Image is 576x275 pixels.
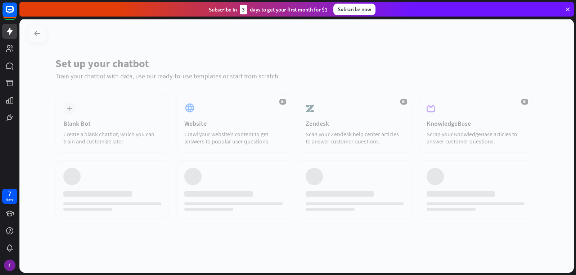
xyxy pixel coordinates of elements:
a: 7 days [2,189,17,204]
div: days [6,197,13,202]
div: Subscribe in days to get your first month for $1 [209,5,328,14]
div: 3 [240,5,247,14]
div: Subscribe now [333,4,375,15]
div: 7 [8,191,12,197]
